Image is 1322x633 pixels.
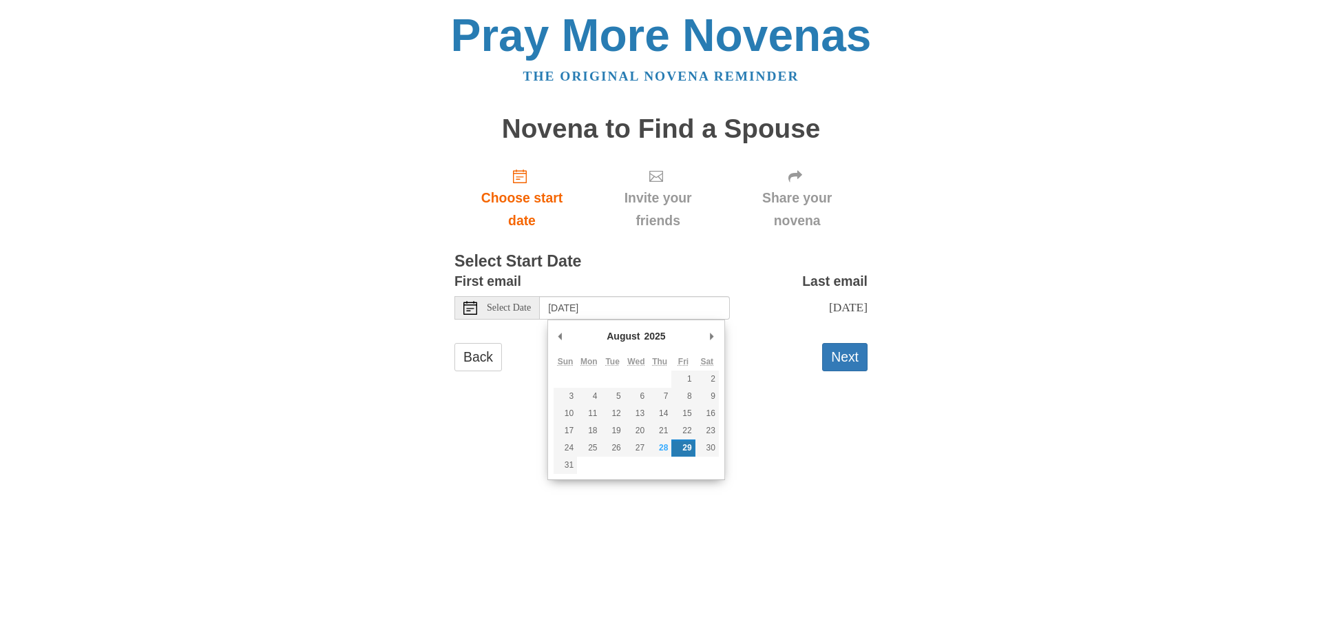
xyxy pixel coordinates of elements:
[580,357,598,366] abbr: Monday
[671,405,695,422] button: 15
[642,326,667,346] div: 2025
[601,388,625,405] button: 5
[726,157,868,239] div: Click "Next" to confirm your start date first.
[695,405,719,422] button: 16
[678,357,689,366] abbr: Friday
[605,357,619,366] abbr: Tuesday
[601,422,625,439] button: 19
[468,187,576,232] span: Choose start date
[695,439,719,457] button: 30
[695,388,719,405] button: 9
[540,296,730,320] input: Use the arrow keys to pick a date
[577,439,600,457] button: 25
[671,422,695,439] button: 22
[554,388,577,405] button: 3
[671,371,695,388] button: 1
[554,457,577,474] button: 31
[454,343,502,371] a: Back
[577,388,600,405] button: 4
[652,357,667,366] abbr: Thursday
[454,253,868,271] h3: Select Start Date
[454,157,589,239] a: Choose start date
[601,405,625,422] button: 12
[577,405,600,422] button: 11
[625,422,648,439] button: 20
[822,343,868,371] button: Next
[589,157,726,239] div: Click "Next" to confirm your start date first.
[454,114,868,144] h1: Novena to Find a Spouse
[648,388,671,405] button: 7
[648,439,671,457] button: 28
[454,270,521,293] label: First email
[740,187,854,232] span: Share your novena
[605,326,642,346] div: August
[627,357,644,366] abbr: Wednesday
[625,405,648,422] button: 13
[558,357,574,366] abbr: Sunday
[554,422,577,439] button: 17
[625,439,648,457] button: 27
[554,405,577,422] button: 10
[648,405,671,422] button: 14
[554,326,567,346] button: Previous Month
[451,10,872,61] a: Pray More Novenas
[802,270,868,293] label: Last email
[695,371,719,388] button: 2
[603,187,713,232] span: Invite your friends
[554,439,577,457] button: 24
[487,303,531,313] span: Select Date
[829,300,868,314] span: [DATE]
[695,422,719,439] button: 23
[700,357,713,366] abbr: Saturday
[671,388,695,405] button: 8
[671,439,695,457] button: 29
[648,422,671,439] button: 21
[625,388,648,405] button: 6
[577,422,600,439] button: 18
[601,439,625,457] button: 26
[705,326,719,346] button: Next Month
[523,69,799,83] a: The original novena reminder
